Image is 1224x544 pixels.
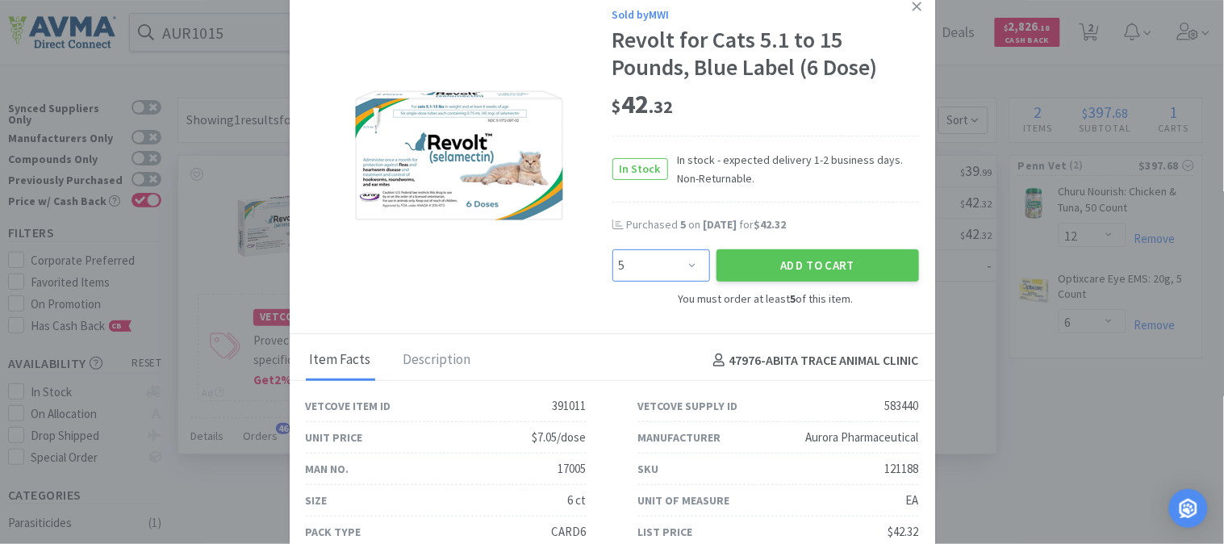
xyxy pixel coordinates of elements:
[568,491,587,510] div: 6 ct
[533,428,587,447] div: $7.05/dose
[306,460,349,478] div: Man No.
[668,151,919,187] span: In stock - expected delivery 1-2 business days. Non-Returnable.
[613,159,667,179] span: In Stock
[306,341,375,381] div: Item Facts
[638,460,659,478] div: SKU
[306,492,328,509] div: Size
[754,217,787,232] span: $42.32
[638,397,738,415] div: Vetcove Supply ID
[552,522,587,542] div: CARD6
[681,217,687,232] span: 5
[888,522,919,542] div: $42.32
[399,341,475,381] div: Description
[638,429,721,446] div: Manufacturer
[306,523,361,541] div: Pack Type
[627,217,919,233] div: Purchased on for
[338,77,580,236] img: 49dcf898fcbc499fbc761f3d8d2f59f7_583440.png
[1169,489,1208,528] div: Open Intercom Messenger
[638,492,730,509] div: Unit of Measure
[306,397,391,415] div: Vetcove Item ID
[612,290,919,308] div: You must order at least of this item.
[558,459,587,479] div: 17005
[704,217,737,232] span: [DATE]
[707,350,919,371] h4: 47976 - ABITA TRACE ANIMAL CLINIC
[806,428,919,447] div: Aurora Pharmaceutical
[553,396,587,416] div: 391011
[906,491,919,510] div: EA
[885,396,919,416] div: 583440
[716,249,919,282] button: Add to Cart
[306,429,363,446] div: Unit Price
[612,88,674,120] span: 42
[650,95,674,118] span: . 32
[790,291,796,306] strong: 5
[612,27,919,81] div: Revolt for Cats 5.1 to 15 Pounds, Blue Label (6 Dose)
[612,6,919,23] div: Sold by MWI
[885,459,919,479] div: 121188
[638,523,693,541] div: List Price
[612,95,622,118] span: $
